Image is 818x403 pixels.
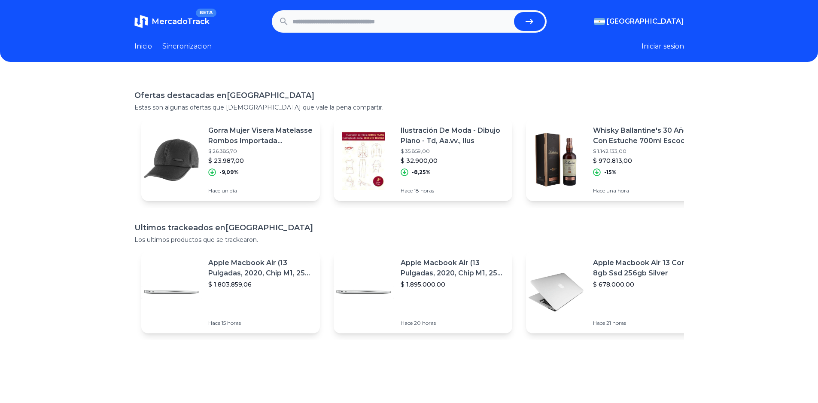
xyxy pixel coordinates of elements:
[141,119,320,201] a: Featured imageGorra Mujer Visera Matelasse Rombos Importada Sombrero Moda$ 26.385,70$ 23.987,00-9...
[208,280,313,289] p: $ 1.803.859,06
[594,18,605,25] img: Argentina
[593,148,698,155] p: $ 1.142.133,00
[134,15,148,28] img: MercadoTrack
[141,251,320,333] a: Featured imageApple Macbook Air (13 Pulgadas, 2020, Chip M1, 256 Gb De Ssd, 8 Gb De Ram) - Plata$...
[401,280,505,289] p: $ 1.895.000,00
[593,125,698,146] p: Whisky Ballantine's 30 Años Con Estuche 700ml Escocés
[526,262,586,322] img: Featured image
[334,262,394,322] img: Featured image
[141,262,201,322] img: Featured image
[208,148,313,155] p: $ 26.385,70
[162,41,212,52] a: Sincronizacion
[642,41,684,52] button: Iniciar sesion
[604,169,617,176] p: -15%
[593,187,698,194] p: Hace una hora
[134,235,684,244] p: Los ultimos productos que se trackearon.
[334,251,512,333] a: Featured imageApple Macbook Air (13 Pulgadas, 2020, Chip M1, 256 Gb De Ssd, 8 Gb De Ram) - Plata$...
[134,41,152,52] a: Inicio
[134,222,684,234] h1: Ultimos trackeados en [GEOGRAPHIC_DATA]
[593,258,698,278] p: Apple Macbook Air 13 Core I5 8gb Ssd 256gb Silver
[208,320,313,327] p: Hace 15 horas
[401,148,505,155] p: $ 35.859,00
[334,130,394,190] img: Featured image
[401,187,505,194] p: Hace 18 horas
[401,125,505,146] p: Ilustración De Moda - Dibujo Plano - Td, Aa.vv., Ilus
[401,258,505,278] p: Apple Macbook Air (13 Pulgadas, 2020, Chip M1, 256 Gb De Ssd, 8 Gb De Ram) - Plata
[526,251,705,333] a: Featured imageApple Macbook Air 13 Core I5 8gb Ssd 256gb Silver$ 678.000,00Hace 21 horas
[208,125,313,146] p: Gorra Mujer Visera Matelasse Rombos Importada Sombrero Moda
[593,156,698,165] p: $ 970.813,00
[152,17,210,26] span: MercadoTrack
[401,156,505,165] p: $ 32.900,00
[401,320,505,327] p: Hace 20 horas
[219,169,239,176] p: -9,09%
[208,156,313,165] p: $ 23.987,00
[412,169,431,176] p: -8,25%
[593,280,698,289] p: $ 678.000,00
[134,15,210,28] a: MercadoTrackBETA
[594,16,684,27] button: [GEOGRAPHIC_DATA]
[141,130,201,190] img: Featured image
[526,119,705,201] a: Featured imageWhisky Ballantine's 30 Años Con Estuche 700ml Escocés$ 1.142.133,00$ 970.813,00-15%...
[208,187,313,194] p: Hace un día
[526,130,586,190] img: Featured image
[208,258,313,278] p: Apple Macbook Air (13 Pulgadas, 2020, Chip M1, 256 Gb De Ssd, 8 Gb De Ram) - Plata
[607,16,684,27] span: [GEOGRAPHIC_DATA]
[196,9,216,17] span: BETA
[134,89,684,101] h1: Ofertas destacadas en [GEOGRAPHIC_DATA]
[593,320,698,327] p: Hace 21 horas
[334,119,512,201] a: Featured imageIlustración De Moda - Dibujo Plano - Td, Aa.vv., Ilus$ 35.859,00$ 32.900,00-8,25%Ha...
[134,103,684,112] p: Estas son algunas ofertas que [DEMOGRAPHIC_DATA] que vale la pena compartir.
